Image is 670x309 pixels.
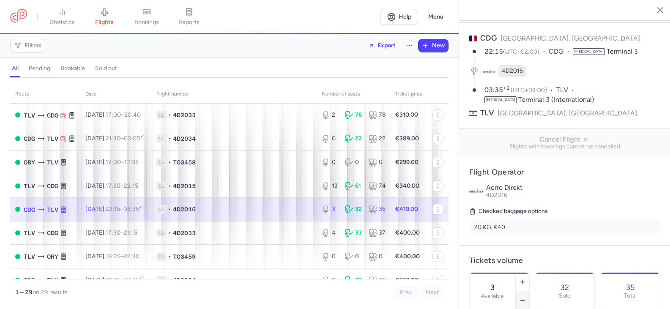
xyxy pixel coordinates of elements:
span: [MEDICAL_DATA] [484,96,517,103]
h5: Checked baggage options [469,206,660,216]
li: 20 KG, €40 [469,220,660,235]
time: 03:05 [124,135,145,142]
span: TLV [47,158,58,167]
th: route [10,88,80,101]
span: CDG [24,134,35,143]
div: 78 [369,111,385,119]
span: TO3459 [173,252,196,261]
h4: bookable [60,65,85,72]
span: – [106,159,139,166]
span: • [168,276,171,284]
p: 32 [561,283,569,292]
time: 03:35 [123,276,144,284]
span: 4D2033 [173,229,196,237]
span: CDG [24,205,35,214]
div: 74 [369,182,385,190]
div: 2 [322,111,338,119]
a: CitizenPlane red outlined logo [10,9,27,25]
div: 42 [369,276,385,284]
th: number of seats [317,88,390,101]
button: New [418,39,448,52]
span: ORY [24,158,35,167]
time: 18:25 [106,253,120,260]
span: [GEOGRAPHIC_DATA], [GEOGRAPHIC_DATA] [498,108,637,118]
span: New [432,42,445,49]
time: 12:00 [106,159,121,166]
strong: €419.00 [395,205,418,213]
h4: Flight Operator [469,167,660,177]
span: ORY [47,252,58,261]
h4: pending [29,65,50,72]
span: CDG [480,33,497,43]
span: – [106,229,137,236]
span: [MEDICAL_DATA] [573,48,605,55]
span: • [168,111,171,119]
span: [DATE], [85,182,138,189]
time: 22:15 [124,182,138,189]
span: Flights with bookings cannot be cancelled [466,143,664,150]
span: – [106,253,139,260]
div: 3 [322,205,338,213]
div: 32 [345,205,361,213]
time: 22:15 [106,276,120,284]
span: TO3458 [173,158,196,167]
span: TLV [24,181,35,191]
strong: €310.00 [395,111,418,118]
div: 35 [369,205,385,213]
span: 1L [156,276,167,284]
div: 13 [322,182,338,190]
span: – [106,135,145,142]
span: – [106,182,138,189]
time: 22:30 [124,253,139,260]
span: on 29 results [33,289,68,296]
th: date [80,88,151,101]
div: 3 [322,276,338,284]
span: 1L [156,229,167,237]
span: 1L [156,205,167,213]
span: [DATE], [85,135,145,142]
span: – [106,276,144,284]
span: (UTC+03:00) [511,87,547,94]
span: statistics [50,19,75,26]
div: 39 [345,276,361,284]
h4: Tickets volume [469,256,660,265]
span: • [168,252,171,261]
strong: €340.00 [395,182,419,189]
time: 17:00 [106,111,121,118]
sup: +1 [503,85,510,91]
span: TLV [47,134,58,143]
span: Terminal 3 (International) [518,96,594,104]
span: 4D2016 [173,205,196,213]
button: Prev. [395,286,418,299]
span: • [168,134,171,143]
span: (UTC+02:00) [503,48,539,55]
img: Aerro Direkt logo [469,184,483,197]
strong: 1 – 29 [15,289,33,296]
span: TLV [24,228,35,238]
strong: €400.00 [395,229,420,236]
strong: €359.00 [395,276,418,284]
div: 0 [345,252,361,261]
div: 0 [369,158,385,167]
time: 03:35 [123,205,144,213]
div: 0 [369,252,385,261]
th: Flight number [151,88,317,101]
span: – [106,205,144,213]
div: 76 [345,111,361,119]
strong: €389.00 [395,135,419,142]
span: 4D2016 [502,67,523,75]
span: 1L [156,158,167,167]
div: 22 [369,134,385,143]
span: [DATE], [85,253,139,260]
time: 22:15 [484,47,503,55]
label: Available [481,293,504,300]
div: 4 [322,229,338,237]
span: 4D2034 [173,134,196,143]
span: TLV [24,252,35,261]
span: 4D2033 [173,111,196,119]
span: CDG [549,47,573,57]
span: 1L [156,134,167,143]
span: [DATE], [85,159,139,166]
strong: €299.00 [395,159,418,166]
a: Help [380,9,418,25]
